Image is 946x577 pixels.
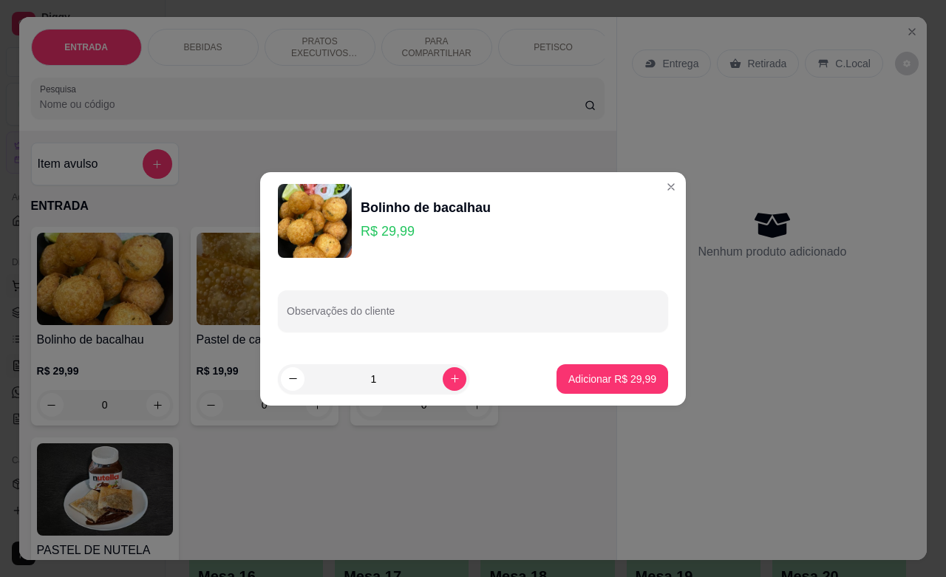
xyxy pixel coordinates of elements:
button: Adicionar R$ 29,99 [557,364,668,394]
div: Bolinho de bacalhau [361,197,491,218]
p: R$ 29,99 [361,221,491,242]
img: product-image [278,184,352,258]
button: decrease-product-quantity [281,367,304,391]
input: Observações do cliente [287,310,659,324]
p: Adicionar R$ 29,99 [568,372,656,386]
button: increase-product-quantity [443,367,466,391]
button: Close [659,175,683,199]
